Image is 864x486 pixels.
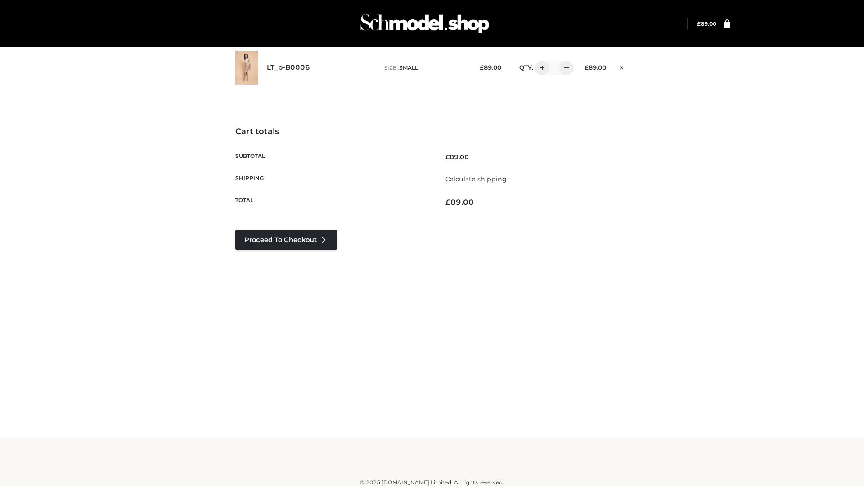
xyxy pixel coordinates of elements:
span: £ [585,64,589,71]
bdi: 89.00 [697,20,716,27]
span: SMALL [399,64,418,71]
bdi: 89.00 [480,64,501,71]
a: Calculate shipping [445,175,507,183]
h4: Cart totals [235,127,629,137]
a: LT_b-B0006 [267,63,310,72]
img: Schmodel Admin 964 [357,6,492,41]
bdi: 89.00 [585,64,606,71]
span: £ [445,153,450,161]
th: Subtotal [235,146,432,168]
a: Proceed to Checkout [235,230,337,250]
bdi: 89.00 [445,198,474,207]
span: £ [445,198,450,207]
p: size : [384,64,466,72]
span: £ [697,20,701,27]
a: Remove this item [615,61,629,72]
th: Total [235,190,432,214]
span: £ [480,64,484,71]
bdi: 89.00 [445,153,469,161]
div: QTY: [510,61,571,75]
a: £89.00 [697,20,716,27]
th: Shipping [235,168,432,190]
